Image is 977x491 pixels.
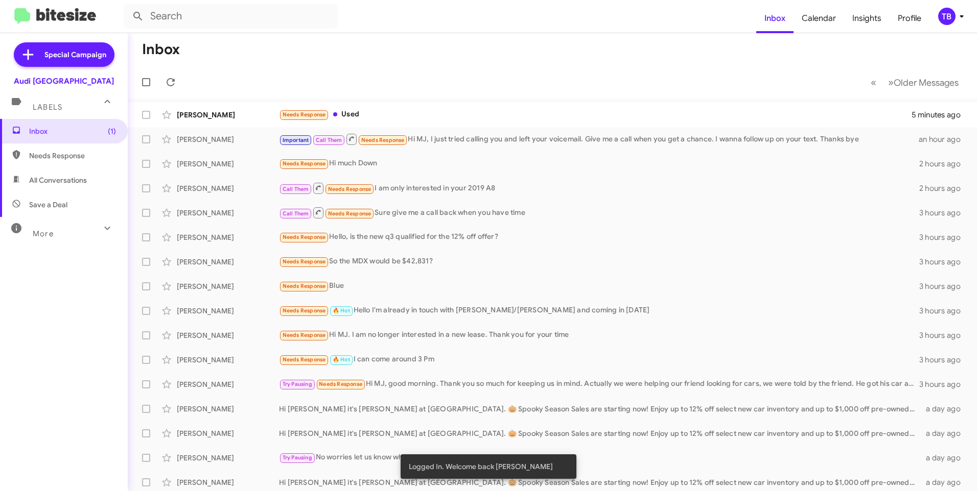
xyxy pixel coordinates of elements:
[283,258,326,265] span: Needs Response
[177,281,279,291] div: [PERSON_NAME]
[919,183,969,193] div: 2 hours ago
[279,133,919,145] div: Hi MJ, I just tried calling you and left your voicemail. Give me a call when you get a chance. I ...
[279,452,920,463] div: No worries let us know when you are ready.
[177,330,279,340] div: [PERSON_NAME]
[177,306,279,316] div: [PERSON_NAME]
[920,428,969,438] div: a day ago
[279,158,919,169] div: Hi much Down
[283,307,326,314] span: Needs Response
[328,210,371,217] span: Needs Response
[844,4,890,33] a: Insights
[279,231,919,243] div: Hello, is the new q3 qualified for the 12% off offer?
[283,356,326,363] span: Needs Response
[890,4,929,33] a: Profile
[919,281,969,291] div: 3 hours ago
[283,137,309,143] span: Important
[283,283,326,289] span: Needs Response
[177,183,279,193] div: [PERSON_NAME]
[316,137,342,143] span: Call Them
[283,186,309,192] span: Call Them
[756,4,794,33] a: Inbox
[177,257,279,267] div: [PERSON_NAME]
[29,151,116,161] span: Needs Response
[333,307,350,314] span: 🔥 Hot
[279,404,920,414] div: Hi [PERSON_NAME] it's [PERSON_NAME] at [GEOGRAPHIC_DATA]. 🎃 Spooky Season Sales are starting now!...
[919,134,969,144] div: an hour ago
[920,453,969,463] div: a day ago
[794,4,844,33] a: Calendar
[865,72,965,93] nav: Page navigation example
[33,103,62,112] span: Labels
[177,159,279,169] div: [PERSON_NAME]
[279,477,920,487] div: Hi [PERSON_NAME] it's [PERSON_NAME] at [GEOGRAPHIC_DATA]. 🎃 Spooky Season Sales are starting now!...
[177,110,279,120] div: [PERSON_NAME]
[888,76,894,89] span: »
[283,160,326,167] span: Needs Response
[938,8,956,25] div: TB
[177,208,279,218] div: [PERSON_NAME]
[919,257,969,267] div: 3 hours ago
[919,232,969,242] div: 3 hours ago
[912,110,969,120] div: 5 minutes ago
[919,306,969,316] div: 3 hours ago
[919,159,969,169] div: 2 hours ago
[279,280,919,292] div: Blue
[919,208,969,218] div: 3 hours ago
[279,182,919,194] div: I am only interested in your 2019 A8
[919,355,969,365] div: 3 hours ago
[108,126,116,136] span: (1)
[283,454,312,461] span: Try Pausing
[14,76,114,86] div: Audi [GEOGRAPHIC_DATA]
[279,354,919,365] div: I can come around 3 Pm
[177,134,279,144] div: [PERSON_NAME]
[44,50,106,60] span: Special Campaign
[33,229,54,238] span: More
[882,72,965,93] button: Next
[177,232,279,242] div: [PERSON_NAME]
[29,175,87,185] span: All Conversations
[283,381,312,387] span: Try Pausing
[177,428,279,438] div: [PERSON_NAME]
[124,4,338,29] input: Search
[865,72,882,93] button: Previous
[283,234,326,240] span: Needs Response
[142,41,180,58] h1: Inbox
[279,329,919,341] div: Hi MJ. I am no longer interested in a new lease. Thank you for your time
[871,76,876,89] span: «
[361,137,405,143] span: Needs Response
[177,453,279,463] div: [PERSON_NAME]
[177,355,279,365] div: [PERSON_NAME]
[177,477,279,487] div: [PERSON_NAME]
[29,200,67,210] span: Save a Deal
[279,109,912,120] div: Used
[409,461,553,472] span: Logged In. Welcome back [PERSON_NAME]
[319,381,362,387] span: Needs Response
[279,428,920,438] div: Hi [PERSON_NAME] it's [PERSON_NAME] at [GEOGRAPHIC_DATA]. 🎃 Spooky Season Sales are starting now!...
[283,332,326,338] span: Needs Response
[279,206,919,219] div: Sure give me a call back when you have time
[279,256,919,267] div: So the MDX would be $42,831?
[177,379,279,389] div: [PERSON_NAME]
[283,210,309,217] span: Call Them
[29,126,116,136] span: Inbox
[333,356,350,363] span: 🔥 Hot
[283,111,326,118] span: Needs Response
[279,378,919,390] div: Hi MJ, good morning. Thank you so much for keeping us in mind. Actually we were helping our frien...
[177,404,279,414] div: [PERSON_NAME]
[929,8,966,25] button: TB
[14,42,114,67] a: Special Campaign
[920,477,969,487] div: a day ago
[894,77,959,88] span: Older Messages
[328,186,371,192] span: Needs Response
[920,404,969,414] div: a day ago
[919,330,969,340] div: 3 hours ago
[919,379,969,389] div: 3 hours ago
[279,305,919,316] div: Hello I'm already in touch with [PERSON_NAME]/[PERSON_NAME] and coming in [DATE]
